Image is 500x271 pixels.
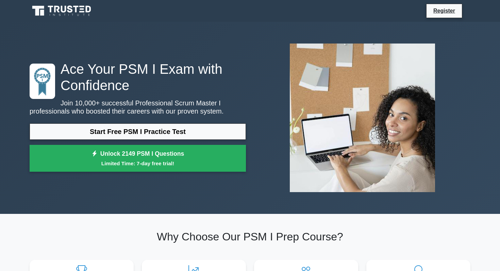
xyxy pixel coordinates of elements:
h2: Why Choose Our PSM I Prep Course? [30,230,470,243]
a: Register [429,6,459,15]
small: Limited Time: 7-day free trial! [38,159,237,167]
p: Join 10,000+ successful Professional Scrum Master I professionals who boosted their careers with ... [30,99,246,115]
h1: Ace Your PSM I Exam with Confidence [30,61,246,94]
a: Unlock 2149 PSM I QuestionsLimited Time: 7-day free trial! [30,145,246,172]
a: Start Free PSM I Practice Test [30,123,246,140]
